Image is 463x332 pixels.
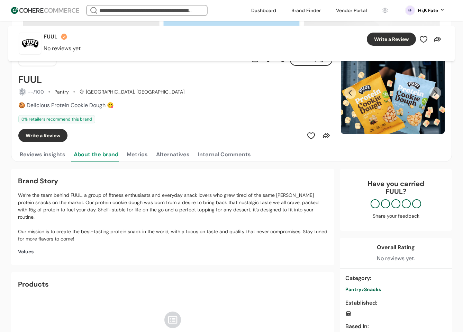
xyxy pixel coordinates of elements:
img: Brand cover image [11,5,452,45]
p: We’re the team behind FUUL, a group of fitness enthusiasts and everyday snack lovers who grew tir... [18,192,327,243]
button: Metrics [125,148,149,161]
button: Previous Slide [344,87,356,99]
div: Products [18,279,49,289]
div: Based In : [345,322,446,331]
div: Values [18,248,327,255]
div: Category : [345,274,446,282]
div: Slide 1 [341,52,445,134]
button: Alternatives [155,148,191,161]
img: Slide 0 [341,52,445,134]
div: Have you carried [347,180,445,195]
span: Pantry [345,286,361,292]
div: Internal Comments [198,150,251,159]
p: FUUL ? [347,187,445,195]
button: Reviews insights [18,148,67,161]
div: No reviews yet. [377,254,415,263]
div: Established : [345,299,446,307]
span: Snacks [364,286,381,292]
button: Hi,K Fate [418,7,445,14]
button: About the brand [72,148,120,161]
div: Hi, K Fate [418,7,438,14]
button: Next Slide [429,87,441,99]
button: Write a Review [18,129,67,142]
h2: FUUL [18,74,42,85]
div: 0 % retailers recommend this brand [18,115,95,123]
span: /100 [33,89,44,95]
a: Pantry>Snacks [345,286,446,293]
div: [GEOGRAPHIC_DATA], [GEOGRAPHIC_DATA] [79,88,184,96]
span: -- [28,89,33,95]
svg: 0 percent [405,5,415,16]
span: 🍪 Delicious Protein Cookie Dough 😋 [18,102,114,109]
div: Overall Rating [377,243,415,252]
div: Carousel [341,52,445,134]
div: Share your feedback [347,212,445,220]
div: Brand Story [18,176,327,186]
div: Pantry [54,88,69,96]
img: Cohere Logo [11,7,79,14]
span: > [361,286,364,292]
